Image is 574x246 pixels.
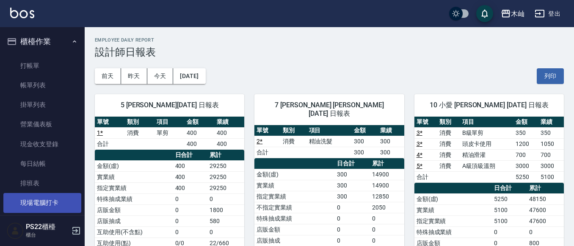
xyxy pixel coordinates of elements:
td: 消費 [125,127,155,138]
td: 店販抽成 [254,235,335,246]
button: save [476,5,493,22]
td: 400 [215,127,245,138]
td: 0 [173,226,207,238]
th: 日合計 [335,158,370,169]
td: 不指定實業績 [254,202,335,213]
p: 櫃台 [26,231,69,239]
td: 1050 [538,138,564,149]
table: a dense table [414,117,564,183]
td: 合計 [95,138,125,149]
td: 指定實業績 [414,215,492,226]
td: 店販抽成 [95,215,173,226]
td: 14900 [370,180,404,191]
button: 前天 [95,68,121,84]
td: 精油洗髮 [307,136,352,147]
td: 金額(虛) [254,169,335,180]
span: 10 小愛 [PERSON_NAME] [DATE] 日報表 [425,101,554,109]
td: 特殊抽成業績 [95,193,173,204]
th: 單號 [414,117,437,128]
td: 29250 [207,171,244,182]
a: 帳單列表 [3,75,81,95]
td: 實業績 [95,171,173,182]
th: 日合計 [492,183,527,194]
span: 5 [PERSON_NAME][DATE] 日報表 [105,101,234,109]
button: 列印 [537,68,564,84]
th: 業績 [538,117,564,128]
td: 700 [513,149,539,160]
a: 營業儀表板 [3,115,81,134]
table: a dense table [254,125,404,158]
th: 單號 [95,117,125,128]
th: 類別 [125,117,155,128]
th: 金額 [513,117,539,128]
td: 300 [378,136,404,147]
a: 掛單列表 [3,95,81,115]
th: 項目 [307,125,352,136]
td: 350 [538,127,564,138]
td: 47600 [527,204,564,215]
td: 精油滑灌 [460,149,513,160]
td: 400 [215,138,245,149]
td: 300 [335,191,370,202]
td: 400 [173,160,207,171]
td: 300 [352,136,378,147]
td: 14900 [370,169,404,180]
td: 0 [335,224,370,235]
td: 互助使用(不含點) [95,226,173,238]
td: 0 [335,213,370,224]
td: 12850 [370,191,404,202]
td: 0 [173,215,207,226]
td: 0 [492,226,527,238]
td: 300 [335,169,370,180]
td: B級單剪 [460,127,513,138]
td: 29250 [207,160,244,171]
th: 類別 [281,125,307,136]
button: [DATE] [173,68,205,84]
span: 7 [PERSON_NAME] [PERSON_NAME] [DATE] 日報表 [265,101,394,118]
td: 5100 [492,215,527,226]
td: 實業績 [414,204,492,215]
td: 0 [207,193,244,204]
td: 特殊抽成業績 [414,226,492,238]
td: 指定實業績 [95,182,173,193]
img: Person [7,222,24,239]
td: 金額(虛) [95,160,173,171]
a: 每日結帳 [3,154,81,173]
td: 0 [335,235,370,246]
button: 昨天 [121,68,147,84]
td: 消費 [437,149,460,160]
h2: Employee Daily Report [95,37,564,43]
table: a dense table [95,117,244,150]
td: 350 [513,127,539,138]
td: 29250 [207,182,244,193]
td: 合計 [414,171,437,182]
th: 業績 [378,125,404,136]
td: 0 [335,202,370,213]
th: 單號 [254,125,281,136]
td: 消費 [437,138,460,149]
td: 300 [352,147,378,158]
td: 0 [527,226,564,238]
td: 0 [370,213,404,224]
td: 0 [207,226,244,238]
td: 5100 [492,204,527,215]
a: 打帳單 [3,56,81,75]
th: 業績 [215,117,245,128]
a: 現金收支登錄 [3,134,81,154]
h3: 設計師日報表 [95,46,564,58]
th: 累計 [370,158,404,169]
td: 300 [335,180,370,191]
td: 48150 [527,193,564,204]
td: 580 [207,215,244,226]
button: 登出 [531,6,564,22]
h5: PS22櫃檯 [26,223,69,231]
td: 400 [173,182,207,193]
td: 300 [378,147,404,158]
td: 400 [185,138,215,149]
td: A級頂級溫朔 [460,160,513,171]
td: 金額(虛) [414,193,492,204]
td: 指定實業績 [254,191,335,202]
td: 5100 [538,171,564,182]
td: 店販金額 [254,224,335,235]
td: 特殊抽成業績 [254,213,335,224]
